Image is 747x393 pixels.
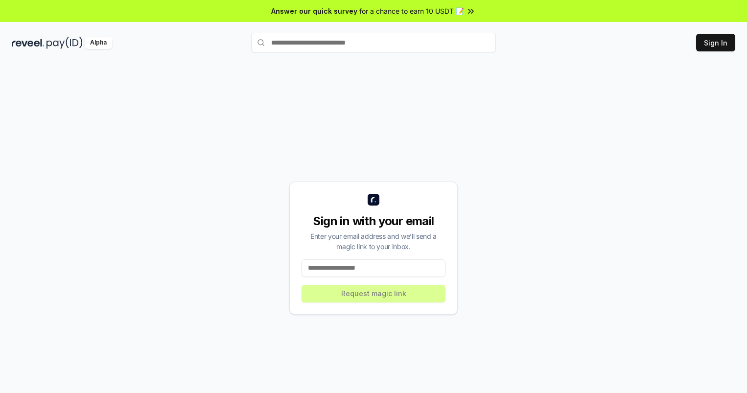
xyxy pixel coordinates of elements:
span: for a chance to earn 10 USDT 📝 [359,6,464,16]
div: Sign in with your email [302,213,445,229]
div: Alpha [85,37,112,49]
div: Enter your email address and we’ll send a magic link to your inbox. [302,231,445,252]
img: pay_id [47,37,83,49]
img: logo_small [368,194,379,206]
img: reveel_dark [12,37,45,49]
span: Answer our quick survey [271,6,357,16]
button: Sign In [696,34,735,51]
